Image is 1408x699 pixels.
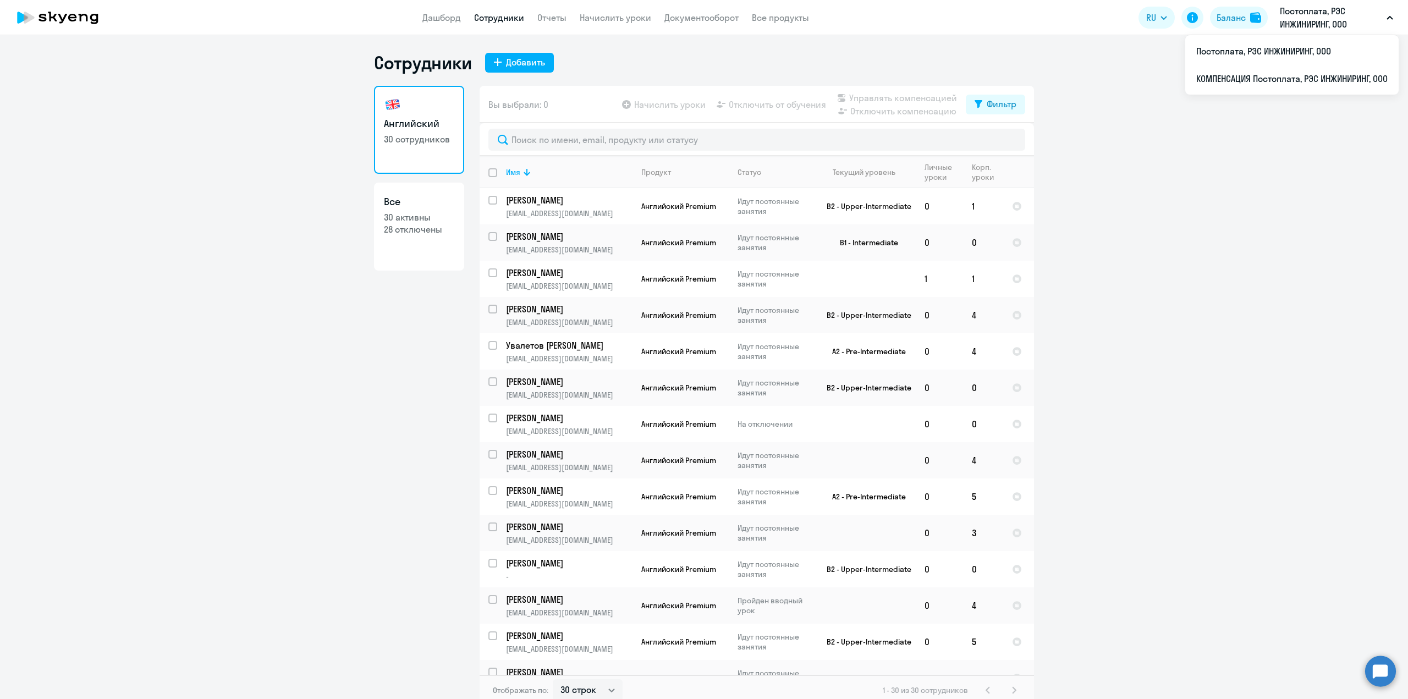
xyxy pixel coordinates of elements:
span: Английский Premium [641,637,716,647]
p: [EMAIL_ADDRESS][DOMAIN_NAME] [506,354,632,364]
button: RU [1138,7,1175,29]
p: Идут постоянные занятия [738,487,813,507]
p: Идут постоянные занятия [738,632,813,652]
p: Идут постоянные занятия [738,233,813,252]
a: [PERSON_NAME] [506,557,632,569]
p: 30 сотрудников [384,133,454,145]
p: [PERSON_NAME] [506,376,630,388]
td: 0 [916,297,963,333]
p: [EMAIL_ADDRESS][DOMAIN_NAME] [506,245,632,255]
p: [PERSON_NAME] [506,267,630,279]
td: B1 - Intermediate [813,224,916,261]
p: [EMAIL_ADDRESS][DOMAIN_NAME] [506,281,632,291]
td: 0 [916,624,963,660]
p: [PERSON_NAME] [506,666,630,678]
a: [PERSON_NAME] [506,485,632,497]
img: balance [1250,12,1261,23]
button: Добавить [485,53,554,73]
span: Отображать по: [493,685,548,695]
a: [PERSON_NAME] [506,593,632,606]
span: Английский Premium [641,492,716,502]
a: [PERSON_NAME] [506,666,632,678]
td: 5 [963,478,1003,515]
p: 28 отключены [384,223,454,235]
td: 0 [916,406,963,442]
p: [PERSON_NAME] [506,448,630,460]
a: [PERSON_NAME] [506,194,632,206]
td: 5 [963,624,1003,660]
td: 4 [963,333,1003,370]
td: 3 [963,515,1003,551]
p: Идут постоянные занятия [738,269,813,289]
td: B2 - Upper-Intermediate [813,297,916,333]
span: Английский Premium [641,419,716,429]
p: Идут постоянные занятия [738,196,813,216]
button: Балансbalance [1210,7,1268,29]
td: 1 [963,261,1003,297]
span: Вы выбрали: 0 [488,98,548,111]
div: Имя [506,167,632,177]
p: 30 активны [384,211,454,223]
div: Статус [738,167,813,177]
p: [PERSON_NAME] [506,412,630,424]
span: Английский Premium [641,274,716,284]
div: Личные уроки [925,162,963,182]
p: [EMAIL_ADDRESS][DOMAIN_NAME] [506,426,632,436]
td: 0 [916,370,963,406]
td: B2 - Upper-Intermediate [813,551,916,587]
p: [EMAIL_ADDRESS][DOMAIN_NAME] [506,463,632,472]
td: 0 [963,224,1003,261]
span: Английский Premium [641,383,716,393]
td: 4 [963,587,1003,624]
td: 1 [916,261,963,297]
span: Английский Premium [641,564,716,574]
p: Идут постоянные занятия [738,668,813,688]
td: 0 [963,406,1003,442]
td: 0 [916,551,963,587]
p: Идут постоянные занятия [738,342,813,361]
p: [PERSON_NAME] [506,521,630,533]
div: Имя [506,167,520,177]
p: Идут постоянные занятия [738,450,813,470]
a: Все30 активны28 отключены [374,183,464,271]
td: 0 [916,333,963,370]
button: Постоплата, РЭС ИНЖИНИРИНГ, ООО [1274,4,1399,31]
p: Идут постоянные занятия [738,378,813,398]
p: [EMAIL_ADDRESS][DOMAIN_NAME] [506,535,632,545]
td: B2 - Upper-Intermediate [813,370,916,406]
p: Пройден вводный урок [738,596,813,615]
a: [PERSON_NAME] [506,630,632,642]
a: Все продукты [752,12,809,23]
p: Увалетов [PERSON_NAME] [506,339,630,351]
p: [PERSON_NAME] [506,593,630,606]
span: Английский Premium [641,201,716,211]
p: [EMAIL_ADDRESS][DOMAIN_NAME] [506,390,632,400]
td: 0 [916,478,963,515]
td: A2 - Pre-Intermediate [813,333,916,370]
div: Статус [738,167,761,177]
a: [PERSON_NAME] [506,230,632,243]
a: [PERSON_NAME] [506,412,632,424]
td: 0 [916,442,963,478]
button: Фильтр [966,95,1025,114]
td: B2 - Upper-Intermediate [813,188,916,224]
span: Английский Premium [641,601,716,610]
p: [PERSON_NAME] [506,194,630,206]
h3: Английский [384,117,454,131]
td: 0 [916,224,963,261]
a: [PERSON_NAME] [506,521,632,533]
span: RU [1146,11,1156,24]
a: Документооборот [664,12,739,23]
p: [PERSON_NAME] [506,630,630,642]
img: english [384,96,402,113]
td: C1 - Advanced [813,660,916,696]
div: Добавить [506,56,545,69]
p: Идут постоянные занятия [738,305,813,325]
p: [PERSON_NAME] [506,230,630,243]
p: Идут постоянные занятия [738,523,813,543]
p: На отключении [738,419,813,429]
div: Корп. уроки [972,162,996,182]
div: Текущий уровень [822,167,915,177]
span: Английский Premium [641,455,716,465]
